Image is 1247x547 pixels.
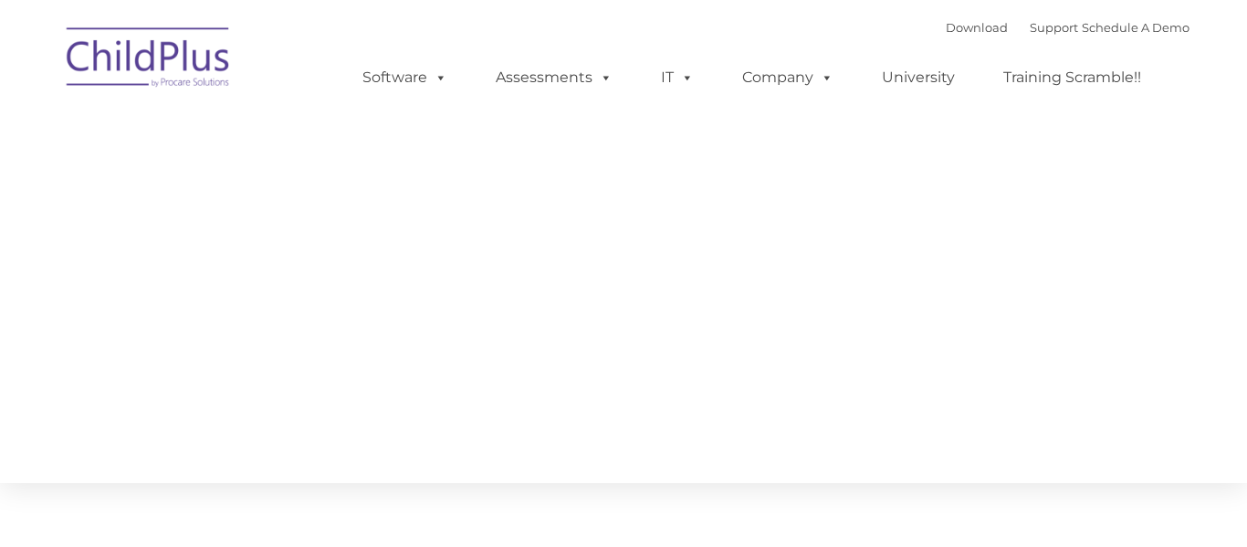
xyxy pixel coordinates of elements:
[1082,20,1189,35] a: Schedule A Demo
[1030,20,1078,35] a: Support
[946,20,1189,35] font: |
[864,59,973,96] a: University
[643,59,712,96] a: IT
[985,59,1159,96] a: Training Scramble!!
[58,15,240,106] img: ChildPlus by Procare Solutions
[946,20,1008,35] a: Download
[724,59,852,96] a: Company
[344,59,466,96] a: Software
[477,59,631,96] a: Assessments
